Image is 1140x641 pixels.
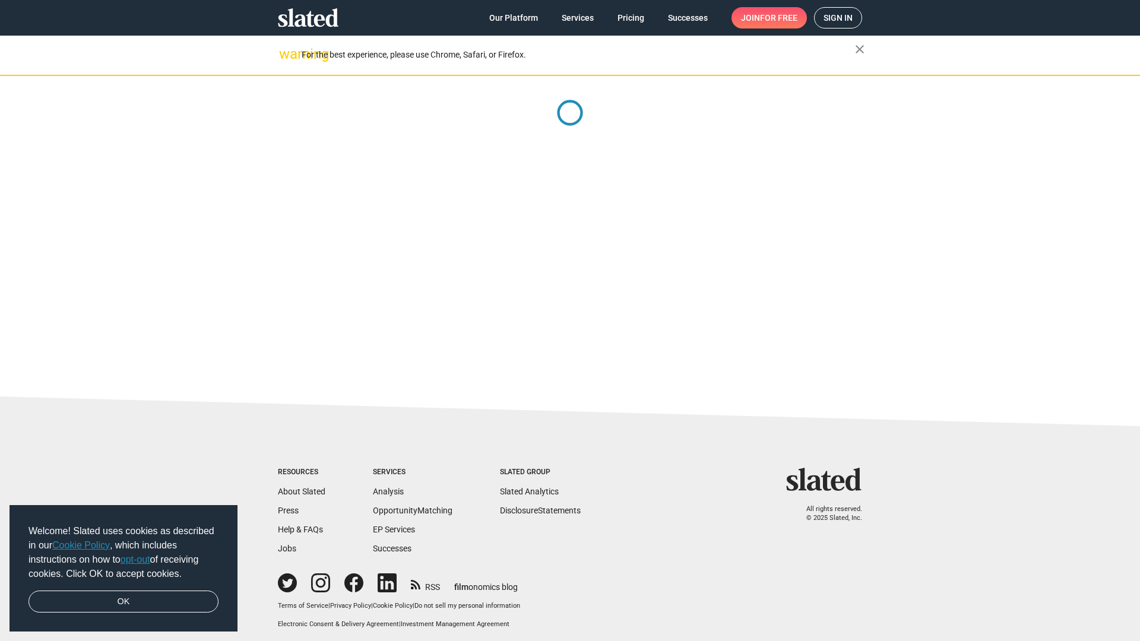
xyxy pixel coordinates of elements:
[278,602,328,610] a: Terms of Service
[279,47,293,61] mat-icon: warning
[853,42,867,56] mat-icon: close
[552,7,603,28] a: Services
[413,602,414,610] span: |
[562,7,594,28] span: Services
[278,620,399,628] a: Electronic Consent & Delivery Agreement
[52,540,110,550] a: Cookie Policy
[454,582,468,592] span: film
[760,7,797,28] span: for free
[328,602,330,610] span: |
[668,7,708,28] span: Successes
[373,544,411,553] a: Successes
[371,602,373,610] span: |
[489,7,538,28] span: Our Platform
[500,487,559,496] a: Slated Analytics
[454,572,518,593] a: filmonomics blog
[399,620,401,628] span: |
[731,7,807,28] a: Joinfor free
[658,7,717,28] a: Successes
[28,524,218,581] span: Welcome! Slated uses cookies as described in our , which includes instructions on how to of recei...
[608,7,654,28] a: Pricing
[373,506,452,515] a: OpportunityMatching
[814,7,862,28] a: Sign in
[500,468,581,477] div: Slated Group
[500,506,581,515] a: DisclosureStatements
[278,525,323,534] a: Help & FAQs
[278,487,325,496] a: About Slated
[741,7,797,28] span: Join
[330,602,371,610] a: Privacy Policy
[278,468,325,477] div: Resources
[824,8,853,28] span: Sign in
[373,602,413,610] a: Cookie Policy
[278,506,299,515] a: Press
[302,47,855,63] div: For the best experience, please use Chrome, Safari, or Firefox.
[401,620,509,628] a: Investment Management Agreement
[121,554,150,564] a: opt-out
[28,591,218,613] a: dismiss cookie message
[373,487,404,496] a: Analysis
[278,544,296,553] a: Jobs
[794,505,862,522] p: All rights reserved. © 2025 Slated, Inc.
[414,602,520,611] button: Do not sell my personal information
[480,7,547,28] a: Our Platform
[373,525,415,534] a: EP Services
[617,7,644,28] span: Pricing
[373,468,452,477] div: Services
[9,505,237,632] div: cookieconsent
[411,575,440,593] a: RSS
